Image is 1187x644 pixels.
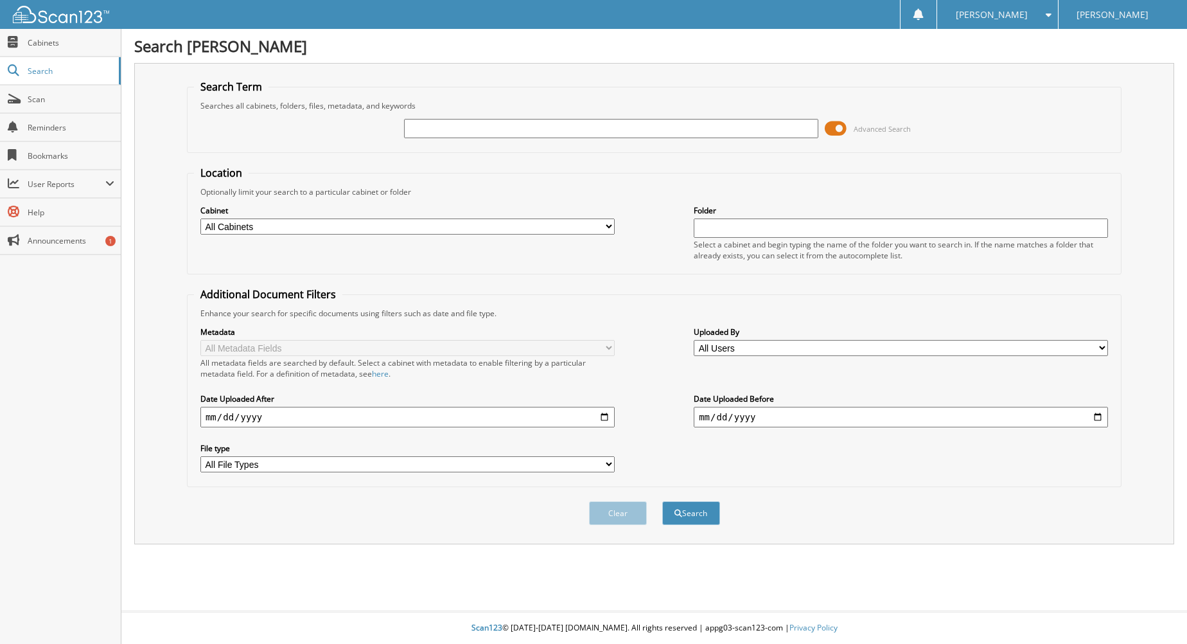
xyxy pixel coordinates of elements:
span: Bookmarks [28,150,114,161]
label: File type [200,443,615,454]
label: Uploaded By [694,326,1108,337]
div: Optionally limit your search to a particular cabinet or folder [194,186,1114,197]
legend: Additional Document Filters [194,287,342,301]
span: [PERSON_NAME] [1077,11,1148,19]
label: Metadata [200,326,615,337]
label: Date Uploaded Before [694,393,1108,404]
a: Privacy Policy [789,622,838,633]
div: Searches all cabinets, folders, files, metadata, and keywords [194,100,1114,111]
input: start [200,407,615,427]
label: Cabinet [200,205,615,216]
div: Enhance your search for specific documents using filters such as date and file type. [194,308,1114,319]
legend: Search Term [194,80,268,94]
label: Date Uploaded After [200,393,615,404]
span: Announcements [28,235,114,246]
span: Cabinets [28,37,114,48]
div: Select a cabinet and begin typing the name of the folder you want to search in. If the name match... [694,239,1108,261]
a: here [372,368,389,379]
button: Clear [589,501,647,525]
span: [PERSON_NAME] [956,11,1028,19]
div: 1 [105,236,116,246]
img: scan123-logo-white.svg [13,6,109,23]
h1: Search [PERSON_NAME] [134,35,1174,57]
span: Reminders [28,122,114,133]
span: Scan [28,94,114,105]
iframe: Chat Widget [1123,582,1187,644]
div: All metadata fields are searched by default. Select a cabinet with metadata to enable filtering b... [200,357,615,379]
span: Advanced Search [854,124,911,134]
span: User Reports [28,179,105,190]
input: end [694,407,1108,427]
button: Search [662,501,720,525]
span: Search [28,66,112,76]
label: Folder [694,205,1108,216]
legend: Location [194,166,249,180]
span: Help [28,207,114,218]
span: Scan123 [471,622,502,633]
div: © [DATE]-[DATE] [DOMAIN_NAME]. All rights reserved | appg03-scan123-com | [121,613,1187,644]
